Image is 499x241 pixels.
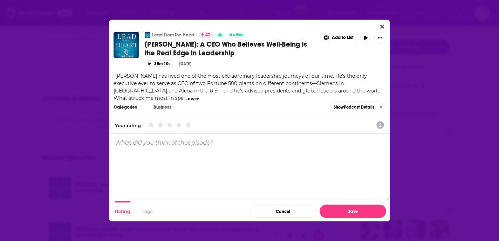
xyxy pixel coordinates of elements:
button: Tags [142,201,153,221]
button: ShowPodcast Details [330,103,386,111]
span: Show Podcast Details [334,105,374,110]
a: 47 [199,32,213,38]
img: Lead From the Heart [145,32,150,38]
img: Klaus Kleinfeld: A CEO Who Believes Well-Being Is the Real Edge in Leadership [114,32,139,58]
a: Business [151,104,174,110]
a: Show additional information [376,120,384,130]
button: Show More Button [374,32,385,43]
button: Close [377,22,387,31]
button: 35m 10s [145,60,173,67]
h3: Categories [114,104,145,110]
a: Active [227,32,246,38]
button: Save [320,205,386,218]
div: Your rating [115,123,141,128]
p: What did you think of the episode ? [115,139,213,146]
a: [PERSON_NAME]: A CEO Who Believes Well-Being Is the Real Edge in Leadership [145,40,315,57]
button: Rating [115,201,130,221]
span: Active [230,32,243,39]
button: Cancel [249,205,316,218]
span: 47 [205,32,210,39]
a: Lead From the Heart [152,32,194,38]
span: ... [184,95,187,101]
span: Add to List [332,35,354,40]
span: [PERSON_NAME] has lived one of the most extraordinary leadership journeys of our time. He’s the o... [114,73,382,101]
button: more [188,96,199,102]
button: Show More Button [321,32,357,43]
div: [DATE] [179,61,191,66]
span: [PERSON_NAME]: A CEO Who Believes Well-Being Is the Real Edge in Leadership [145,40,307,57]
span: " [114,73,382,101]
